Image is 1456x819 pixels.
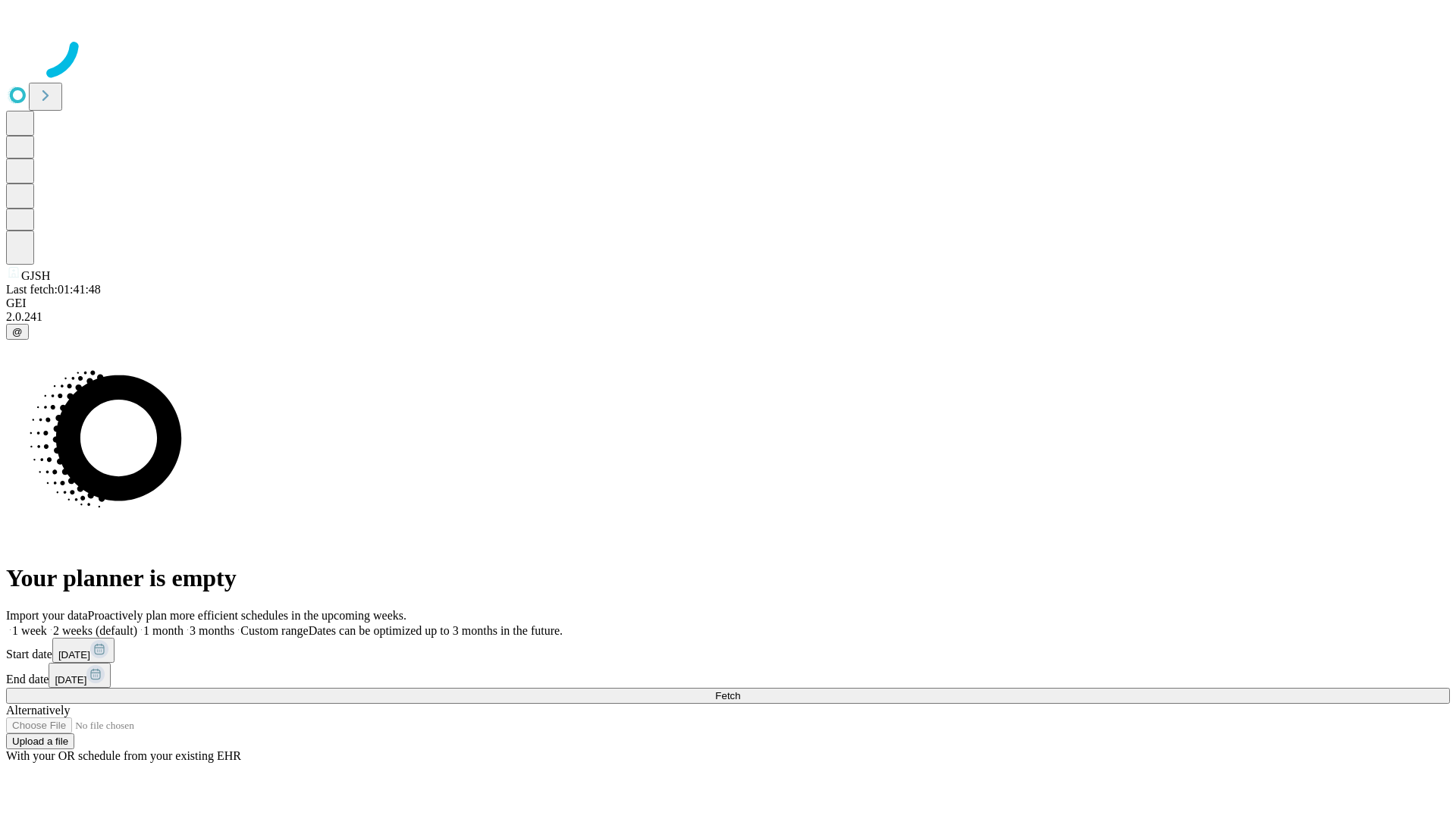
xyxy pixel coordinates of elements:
[6,324,29,340] button: @
[12,326,23,337] span: @
[143,624,184,637] span: 1 month
[309,624,563,637] span: Dates can be optimized up to 3 months in the future.
[6,638,1450,663] div: Start date
[6,564,1450,592] h1: Your planner is empty
[55,674,86,686] span: [DATE]
[6,310,1450,324] div: 2.0.241
[6,283,101,296] span: Last fetch: 01:41:48
[6,688,1450,704] button: Fetch
[6,297,1450,310] div: GEI
[88,609,406,622] span: Proactively plan more efficient schedules in the upcoming weeks.
[53,624,137,637] span: 2 weeks (default)
[6,663,1450,688] div: End date
[6,733,74,749] button: Upload a file
[12,624,47,637] span: 1 week
[6,609,88,622] span: Import your data
[58,649,90,661] span: [DATE]
[190,624,234,637] span: 3 months
[49,663,111,688] button: [DATE]
[52,638,115,663] button: [DATE]
[6,749,241,762] span: With your OR schedule from your existing EHR
[21,269,50,282] span: GJSH
[715,690,740,701] span: Fetch
[240,624,308,637] span: Custom range
[6,704,70,717] span: Alternatively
